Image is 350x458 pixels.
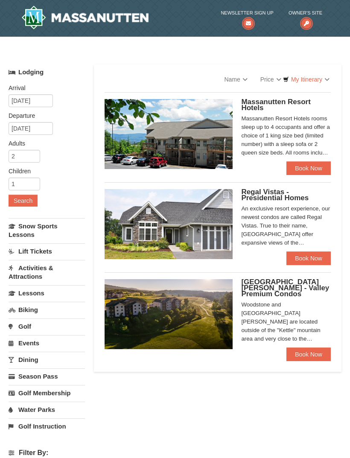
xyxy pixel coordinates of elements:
[241,300,331,343] div: Woodstone and [GEOGRAPHIC_DATA][PERSON_NAME] are located outside of the "Kettle" mountain area an...
[9,285,85,301] a: Lessons
[277,73,335,86] a: My Itinerary
[9,449,85,457] h4: Filter By:
[105,279,233,349] img: 19219041-4-ec11c166.jpg
[9,243,85,259] a: Lift Tickets
[9,402,85,417] a: Water Parks
[286,347,331,361] a: Book Now
[9,318,85,334] a: Golf
[241,204,331,247] div: An exclusive resort experience, our newest condos are called Regal Vistas. True to their name, [G...
[9,64,85,80] a: Lodging
[9,368,85,384] a: Season Pass
[254,71,288,88] a: Price
[289,9,322,26] a: Owner's Site
[241,114,331,157] div: Massanutten Resort Hotels rooms sleep up to 4 occupants and offer a choice of 1 king size bed (li...
[241,188,309,202] span: Regal Vistas - Presidential Homes
[9,111,79,120] label: Departure
[241,98,310,112] span: Massanutten Resort Hotels
[241,278,329,298] span: [GEOGRAPHIC_DATA][PERSON_NAME] - Valley Premium Condos
[9,335,85,351] a: Events
[289,9,322,17] span: Owner's Site
[9,260,85,284] a: Activities & Attractions
[9,418,85,434] a: Golf Instruction
[221,9,273,26] a: Newsletter Sign Up
[9,385,85,401] a: Golf Membership
[105,189,233,259] img: 19218991-1-902409a9.jpg
[21,6,149,29] img: Massanutten Resort Logo
[105,99,233,169] img: 19219026-1-e3b4ac8e.jpg
[286,161,331,175] a: Book Now
[221,9,273,17] span: Newsletter Sign Up
[9,218,85,242] a: Snow Sports Lessons
[286,251,331,265] a: Book Now
[9,167,79,175] label: Children
[9,139,79,148] label: Adults
[21,6,149,29] a: Massanutten Resort
[9,195,38,207] button: Search
[218,71,254,88] a: Name
[9,352,85,368] a: Dining
[9,302,85,318] a: Biking
[9,84,79,92] label: Arrival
